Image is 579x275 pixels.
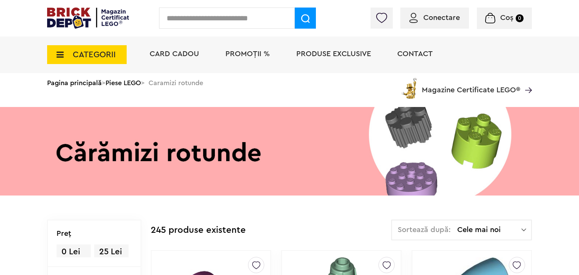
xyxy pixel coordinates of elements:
[397,50,433,58] a: Contact
[94,244,129,259] span: 25 Lei
[57,244,91,259] span: 0 Lei
[225,50,270,58] a: PROMOȚII %
[422,76,520,94] span: Magazine Certificate LEGO®
[520,76,532,84] a: Magazine Certificate LEGO®
[423,14,460,21] span: Conectare
[151,220,246,241] div: 245 produse existente
[57,230,71,237] p: Preţ
[150,50,199,58] a: Card Cadou
[516,14,524,22] small: 0
[409,14,460,21] a: Conectare
[296,50,371,58] a: Produse exclusive
[398,226,451,234] span: Sortează după:
[73,50,116,59] span: CATEGORII
[500,14,513,21] span: Coș
[457,226,521,234] span: Cele mai noi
